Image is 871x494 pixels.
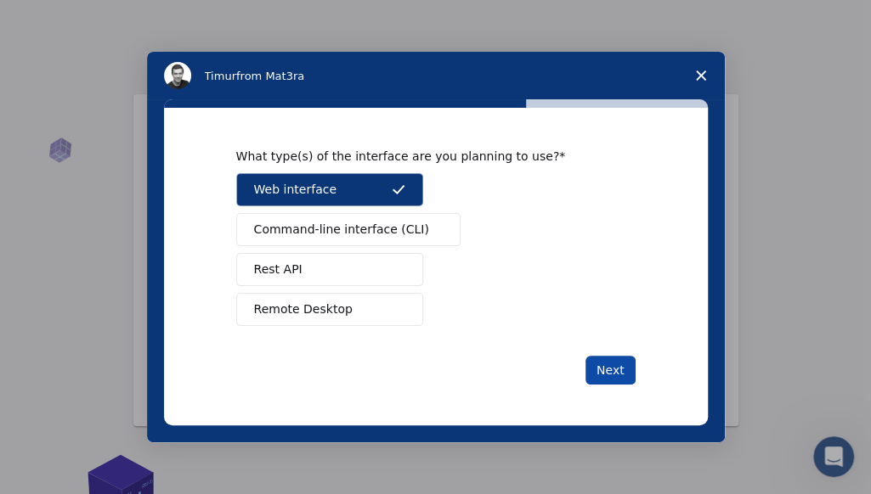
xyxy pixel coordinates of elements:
[585,356,636,385] button: Next
[254,300,353,318] span: Remote Desktop
[236,213,461,246] button: Command-line interface (CLI)
[236,70,304,82] span: from Mat3ra
[236,293,423,326] button: Remote Desktop
[677,52,725,99] span: Close survey
[254,221,429,239] span: Command-line interface (CLI)
[236,149,610,164] div: What type(s) of the interface are you planning to use?
[164,62,191,89] img: Profile image for Timur
[236,253,423,286] button: Rest API
[205,70,236,82] span: Timur
[254,181,337,199] span: Web interface
[34,12,95,27] span: Support
[254,261,303,278] span: Rest API
[236,173,423,206] button: Web interface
